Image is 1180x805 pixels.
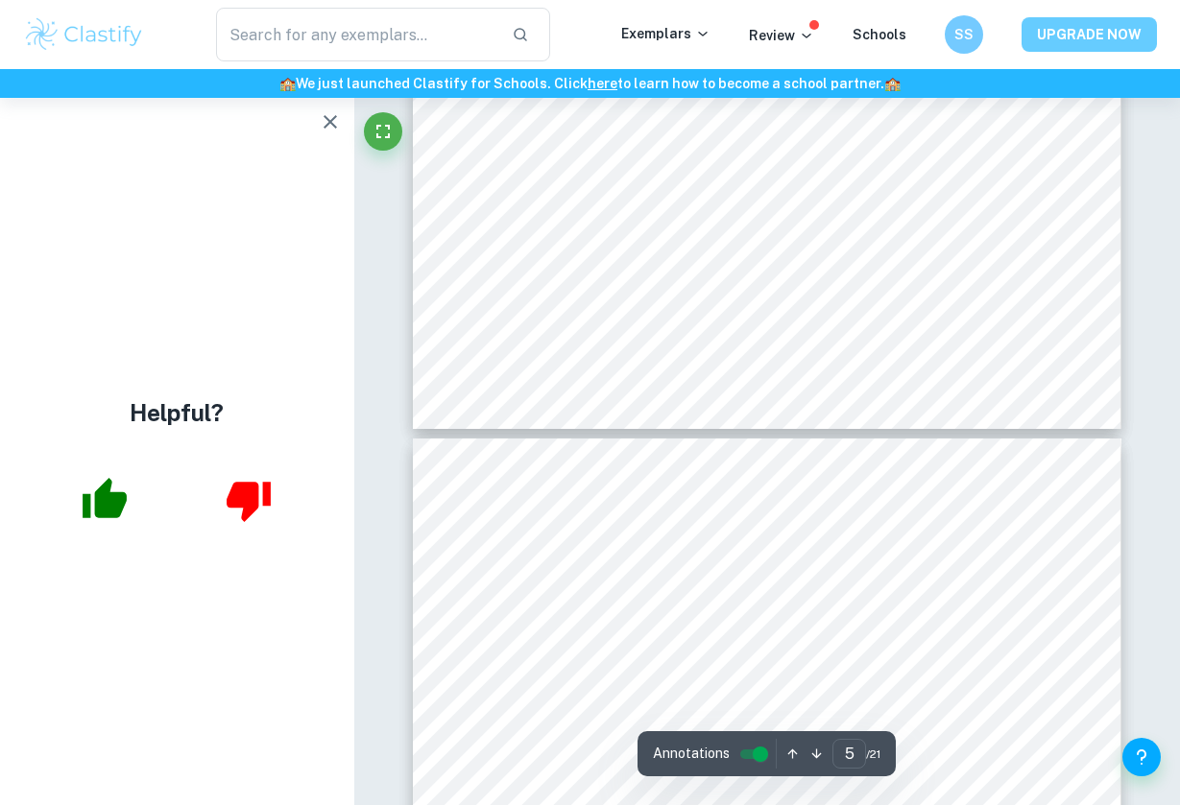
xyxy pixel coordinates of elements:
span: 🏫 [279,76,296,91]
input: Search for any exemplars... [216,8,495,61]
p: Review [749,25,814,46]
span: 🏫 [884,76,901,91]
button: Fullscreen [364,112,402,151]
span: Annotations [653,744,730,764]
h6: SS [953,24,975,45]
button: Help and Feedback [1122,738,1161,776]
h4: Helpful? [130,395,224,430]
span: / 21 [866,746,880,763]
a: Schools [853,27,906,42]
button: UPGRADE NOW [1022,17,1157,52]
p: Exemplars [621,23,710,44]
img: Clastify logo [23,15,145,54]
h6: We just launched Clastify for Schools. Click to learn how to become a school partner. [4,73,1176,94]
a: here [588,76,617,91]
button: SS [945,15,983,54]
